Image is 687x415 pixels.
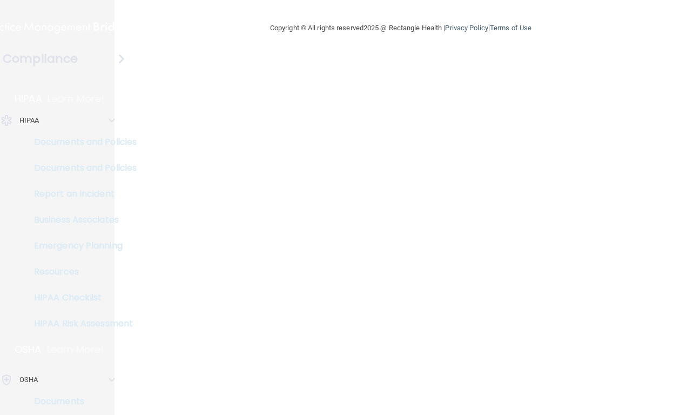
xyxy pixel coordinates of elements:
p: HIPAA Risk Assessment [7,318,154,329]
p: Documents and Policies [7,137,154,148]
p: Documents and Policies [7,163,154,173]
p: OSHA [15,343,42,356]
p: Learn More! [48,92,105,105]
a: Terms of Use [490,24,531,32]
p: Report an Incident [7,189,154,199]
h4: Compliance [3,51,78,66]
p: HIPAA Checklist [7,292,154,303]
p: OSHA [19,373,38,386]
p: Resources [7,266,154,277]
p: Emergency Planning [7,240,154,251]
a: Privacy Policy [445,24,488,32]
p: Documents [7,396,154,407]
div: Copyright © All rights reserved 2025 @ Rectangle Health | | [204,11,598,45]
p: HIPAA [19,114,39,127]
p: HIPAA [15,92,42,105]
p: Learn More! [47,343,104,356]
p: Business Associates [7,215,154,225]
